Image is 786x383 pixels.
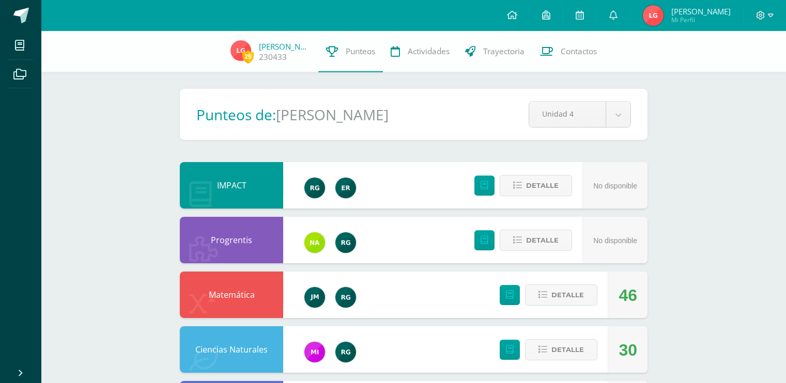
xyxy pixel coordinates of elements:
[619,327,637,373] div: 30
[525,284,597,306] button: Detalle
[619,272,637,318] div: 46
[561,46,597,57] span: Contactos
[180,272,283,318] div: Matemática
[526,231,559,250] span: Detalle
[593,236,637,245] span: No disponible
[304,178,325,198] img: 24ef3269677dd7dd963c57b86ff4a022.png
[335,342,356,362] img: 24ef3269677dd7dd963c57b86ff4a022.png
[593,182,637,190] span: No disponible
[180,162,283,209] div: IMPACT
[483,46,525,57] span: Trayectoria
[525,339,597,360] button: Detalle
[335,178,356,198] img: 43406b00e4edbe00e0fe2658b7eb63de.png
[671,6,731,17] span: [PERSON_NAME]
[529,102,630,127] a: Unidad 4
[500,230,572,251] button: Detalle
[180,326,283,373] div: Ciencias Naturales
[304,342,325,362] img: e71b507b6b1ebf6fbe7886fc31de659d.png
[230,40,251,61] img: 68f22fc691a25975abbfbeab9e04d97e.png
[259,41,311,52] a: [PERSON_NAME]
[318,31,383,72] a: Punteos
[671,15,731,24] span: Mi Perfil
[346,46,375,57] span: Punteos
[335,232,356,253] img: 24ef3269677dd7dd963c57b86ff4a022.png
[532,31,605,72] a: Contactos
[551,285,584,305] span: Detalle
[408,46,450,57] span: Actividades
[457,31,532,72] a: Trayectoria
[526,176,559,195] span: Detalle
[276,105,389,124] h1: [PERSON_NAME]
[259,52,287,62] a: 230433
[500,175,572,196] button: Detalle
[180,217,283,263] div: Progrentis
[335,287,356,308] img: 24ef3269677dd7dd963c57b86ff4a022.png
[242,50,254,63] span: 29
[643,5,664,26] img: 68f22fc691a25975abbfbeab9e04d97e.png
[196,105,276,124] h1: Punteos de:
[542,102,593,126] span: Unidad 4
[383,31,457,72] a: Actividades
[304,232,325,253] img: 35a337993bdd6a3ef9ef2b9abc5596bd.png
[304,287,325,308] img: 6bd1f88eaa8f84a993684add4ac8f9ce.png
[551,340,584,359] span: Detalle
